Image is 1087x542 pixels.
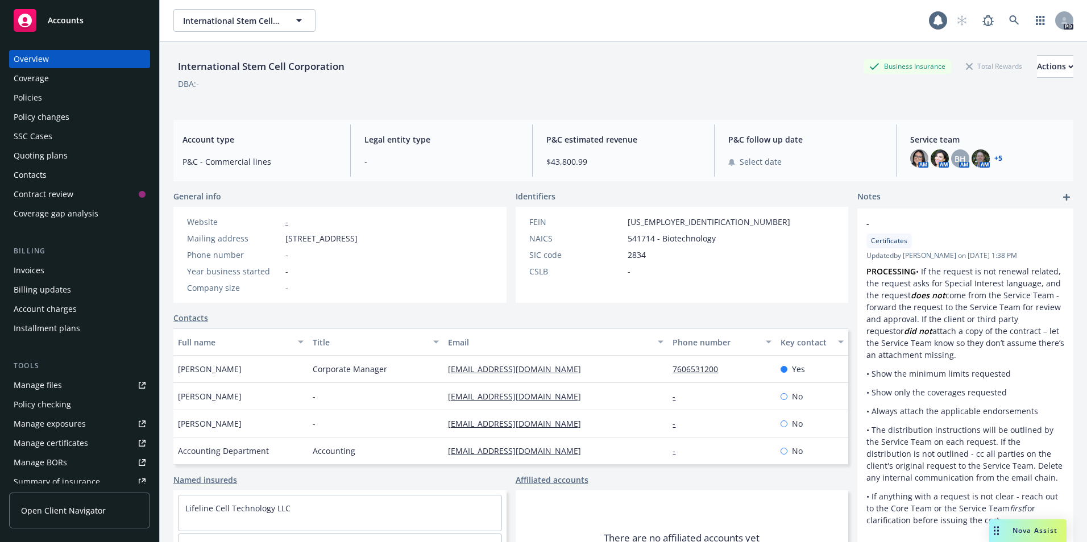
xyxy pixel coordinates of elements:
a: Lifeline Cell Technology LLC [185,503,291,514]
a: [EMAIL_ADDRESS][DOMAIN_NAME] [448,391,590,402]
a: Manage certificates [9,434,150,452]
a: Overview [9,50,150,68]
a: - [673,445,684,456]
div: Coverage [14,69,49,87]
div: Account charges [14,300,77,318]
div: Full name [178,336,291,348]
div: Drag to move [989,519,1003,542]
a: Start snowing [951,9,973,32]
p: • Show only the coverages requested [866,386,1064,398]
span: [PERSON_NAME] [178,390,242,402]
span: Certificates [871,236,907,246]
a: Coverage gap analysis [9,205,150,223]
div: Manage BORs [14,453,67,472]
div: Business Insurance [864,59,951,73]
a: Named insureds [173,474,237,486]
a: Report a Bug [977,9,999,32]
span: P&C estimated revenue [546,134,700,145]
img: photo [931,149,949,168]
a: +5 [994,155,1002,162]
div: Year business started [187,265,281,277]
div: Key contact [781,336,831,348]
span: Accounting Department [178,445,269,457]
div: Invoices [14,261,44,280]
span: No [792,445,803,457]
a: Policy checking [9,395,150,414]
a: Account charges [9,300,150,318]
a: Affiliated accounts [516,474,588,486]
span: Account type [182,134,337,145]
p: • Show the minimum limits requested [866,368,1064,380]
div: Title [313,336,426,348]
div: CSLB [529,265,623,277]
a: Contacts [173,312,208,324]
div: Installment plans [14,319,80,337]
em: did not [904,326,932,336]
span: No [792,418,803,430]
span: - [313,418,316,430]
em: first [1010,503,1024,514]
em: does not [911,290,945,301]
a: Invoices [9,261,150,280]
div: Overview [14,50,49,68]
div: SIC code [529,249,623,261]
p: • Always attach the applicable endorsements [866,405,1064,417]
a: - [285,216,288,227]
span: Yes [792,363,805,375]
span: - [313,390,316,402]
img: photo [910,149,928,168]
button: Email [443,328,669,356]
div: Tools [9,360,150,372]
span: P&C follow up date [728,134,882,145]
span: - [285,282,288,294]
div: Coverage gap analysis [14,205,98,223]
div: Billing updates [14,281,71,299]
span: - [285,249,288,261]
div: Company size [187,282,281,294]
img: photo [972,149,990,168]
a: - [673,391,684,402]
a: Quoting plans [9,147,150,165]
a: Summary of insurance [9,473,150,491]
button: Full name [173,328,308,356]
div: Manage files [14,376,62,394]
button: International Stem Cell Corporation [173,9,316,32]
div: Actions [1037,56,1073,77]
a: 7606531200 [673,364,727,374]
a: SSC Cases [9,127,150,145]
span: Identifiers [516,190,555,202]
a: Manage files [9,376,150,394]
a: [EMAIL_ADDRESS][DOMAIN_NAME] [448,364,590,374]
span: Accounts [48,16,84,25]
span: International Stem Cell Corporation [183,15,281,27]
div: Email [448,336,652,348]
div: Contract review [14,185,73,203]
span: - [628,265,630,277]
a: - [673,418,684,429]
p: • If the request is not renewal related, the request asks for Special Interest language, and the ... [866,265,1064,361]
span: - [866,218,1035,230]
div: DBA: - [178,78,199,90]
div: Quoting plans [14,147,68,165]
div: NAICS [529,232,623,244]
div: Billing [9,245,150,257]
div: Total Rewards [960,59,1028,73]
button: Actions [1037,55,1073,78]
span: Updated by [PERSON_NAME] on [DATE] 1:38 PM [866,251,1064,261]
div: Manage certificates [14,434,88,452]
div: Mailing address [187,232,281,244]
div: Phone number [673,336,759,348]
a: Search [1003,9,1026,32]
span: [STREET_ADDRESS] [285,232,358,244]
div: Manage exposures [14,415,86,433]
a: Contract review [9,185,150,203]
a: [EMAIL_ADDRESS][DOMAIN_NAME] [448,418,590,429]
span: [PERSON_NAME] [178,418,242,430]
span: BH [955,153,966,165]
span: $43,800.99 [546,156,700,168]
a: add [1060,190,1073,204]
div: Phone number [187,249,281,261]
span: No [792,390,803,402]
div: -CertificatesUpdatedby [PERSON_NAME] on [DATE] 1:38 PMPROCESSING• If the request is not renewal r... [857,209,1073,535]
div: FEIN [529,216,623,228]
